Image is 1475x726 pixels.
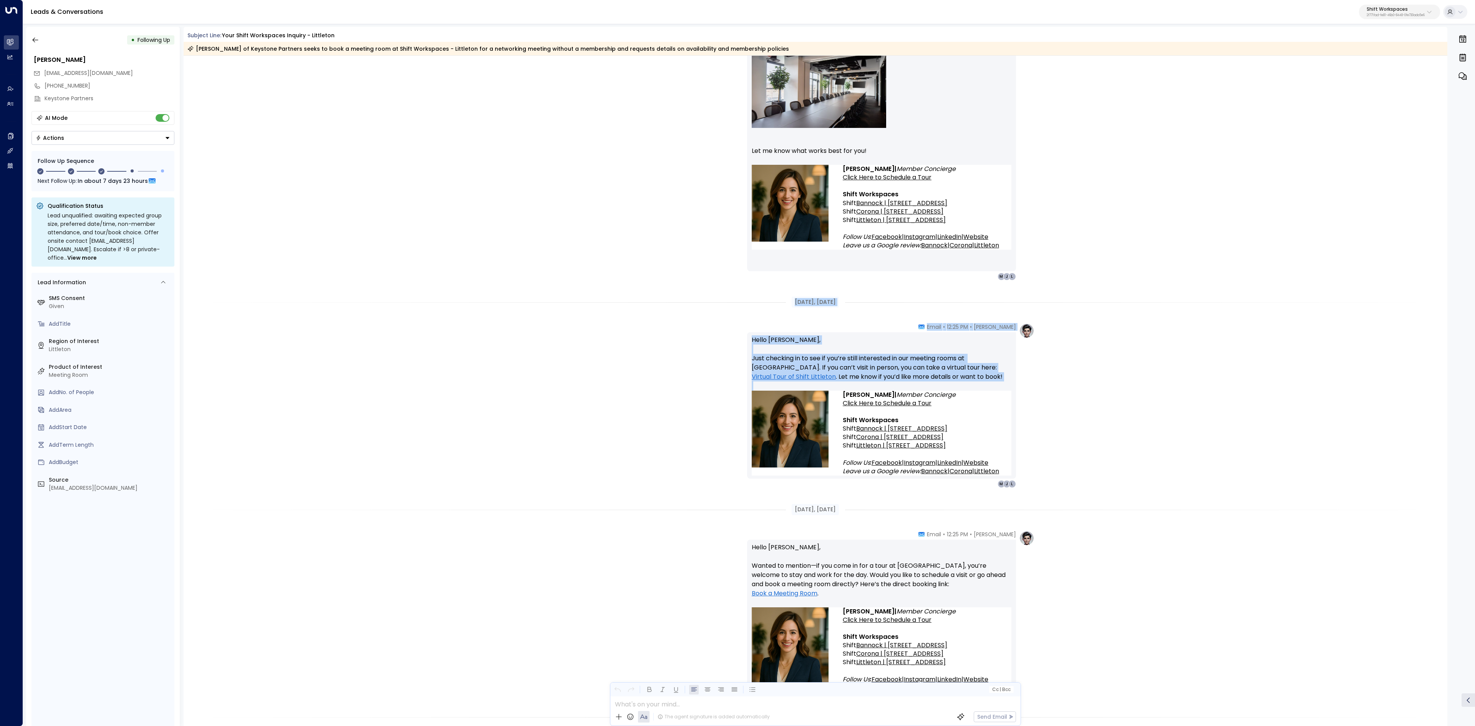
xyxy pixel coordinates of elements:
[904,459,935,467] span: Instagram
[974,241,999,250] a: Littleton
[989,686,1013,693] button: Cc|Bcc
[972,467,974,476] span: |
[752,165,829,242] img: Emma
[843,199,856,207] span: Shift
[943,323,945,331] span: •
[38,157,168,165] div: Follow Up Sequence
[897,607,956,616] span: Member Concierge
[843,675,870,684] span: Follow Us
[895,391,897,399] span: |
[870,233,872,241] span: :
[843,207,856,216] span: Shift
[792,504,839,515] div: [DATE], [DATE]
[843,433,856,441] span: Shift
[187,31,221,39] span: Subject Line:
[902,459,904,467] span: |
[970,530,972,538] span: •
[856,641,947,650] a: Bannock | [STREET_ADDRESS]
[843,459,870,467] span: Follow Us
[947,323,968,331] span: 12:25 PM
[897,165,956,173] span: Member Concierge
[843,165,895,173] span: [PERSON_NAME]
[843,216,856,224] span: Shift
[752,543,1011,607] p: Hello [PERSON_NAME], Wanted to mention—if you come in for a tour at [GEOGRAPHIC_DATA], you’re wel...
[49,423,171,431] div: AddStart Date
[752,607,829,684] img: Emma
[752,38,886,128] img: 16_shift_littleton_print-scaled.jpg.webp
[904,675,935,684] span: Instagram
[972,241,974,250] span: |
[947,530,968,538] span: 12:25 PM
[1003,273,1011,280] div: J
[49,345,171,353] div: Littleton
[49,337,171,345] label: Region of Interest
[67,254,97,262] span: View more
[752,391,829,467] img: Emma
[1359,5,1440,19] button: Shift Workspaces2f771fad-fe81-46b0-8448-0fe730ada5e6
[935,459,937,467] span: |
[937,233,961,241] a: LinkedIn
[45,82,174,90] div: [PHONE_NUMBER]
[950,241,972,250] a: Corona
[856,216,946,224] a: Littleton | [STREET_ADDRESS]
[752,335,1011,391] p: Hello [PERSON_NAME], Just checking in to see if you’re still interested in our meeting rooms at [...
[45,114,68,122] div: AI Mode
[937,675,961,684] a: LinkedIn
[974,323,1016,331] span: [PERSON_NAME]
[658,713,770,720] div: The agent signature is added automatically
[49,441,171,449] div: AddTerm Length
[895,165,897,173] span: |
[963,233,988,241] a: Website
[626,685,636,695] button: Redo
[961,233,963,241] span: |
[843,441,856,450] span: Shift
[872,675,902,684] a: Facebook
[943,530,945,538] span: •
[49,294,171,302] label: SMS Consent
[49,458,171,466] div: AddBudget
[38,177,168,185] div: Next Follow Up:
[856,424,947,433] span: Bannock | [STREET_ADDRESS]
[992,687,1010,692] span: Cc Bcc
[902,233,904,241] span: |
[49,363,171,371] label: Product of Interest
[222,31,335,40] div: Your Shift Workspaces Inquiry - Littleton
[843,616,931,624] a: Click Here to Schedule a Tour
[187,45,789,53] div: [PERSON_NAME] of Keystone Partners seeks to book a meeting room at Shift Workspaces - Littleton f...
[131,33,135,47] div: •
[870,459,872,467] span: :
[963,675,988,684] a: Website
[843,467,921,476] span: Leave us a Google review:
[856,658,946,666] a: Littleton | [STREET_ADDRESS]
[843,391,895,399] span: [PERSON_NAME]
[921,241,948,250] a: Bannock
[856,441,946,450] a: Littleton | [STREET_ADDRESS]
[843,241,921,250] span: Leave us a Google review:
[49,484,171,492] div: [EMAIL_ADDRESS][DOMAIN_NAME]
[792,297,839,308] div: [DATE], [DATE]
[935,233,937,241] span: |
[843,424,856,433] span: Shift
[935,675,937,684] span: |
[843,650,856,658] span: Shift
[843,173,931,182] a: Click Here to Schedule a Tour
[856,199,947,207] a: Bannock | [STREET_ADDRESS]
[895,607,897,616] span: |
[998,273,1005,280] div: M
[31,131,174,145] div: Button group with a nested menu
[897,391,956,399] span: Member Concierge
[49,320,171,328] div: AddTitle
[927,530,941,538] span: Email
[49,302,171,310] div: Given
[1367,14,1425,17] p: 2f771fad-fe81-46b0-8448-0fe730ada5e6
[1019,323,1034,338] img: profile-logo.png
[856,207,943,216] span: Corona | [STREET_ADDRESS]
[31,131,174,145] button: Actions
